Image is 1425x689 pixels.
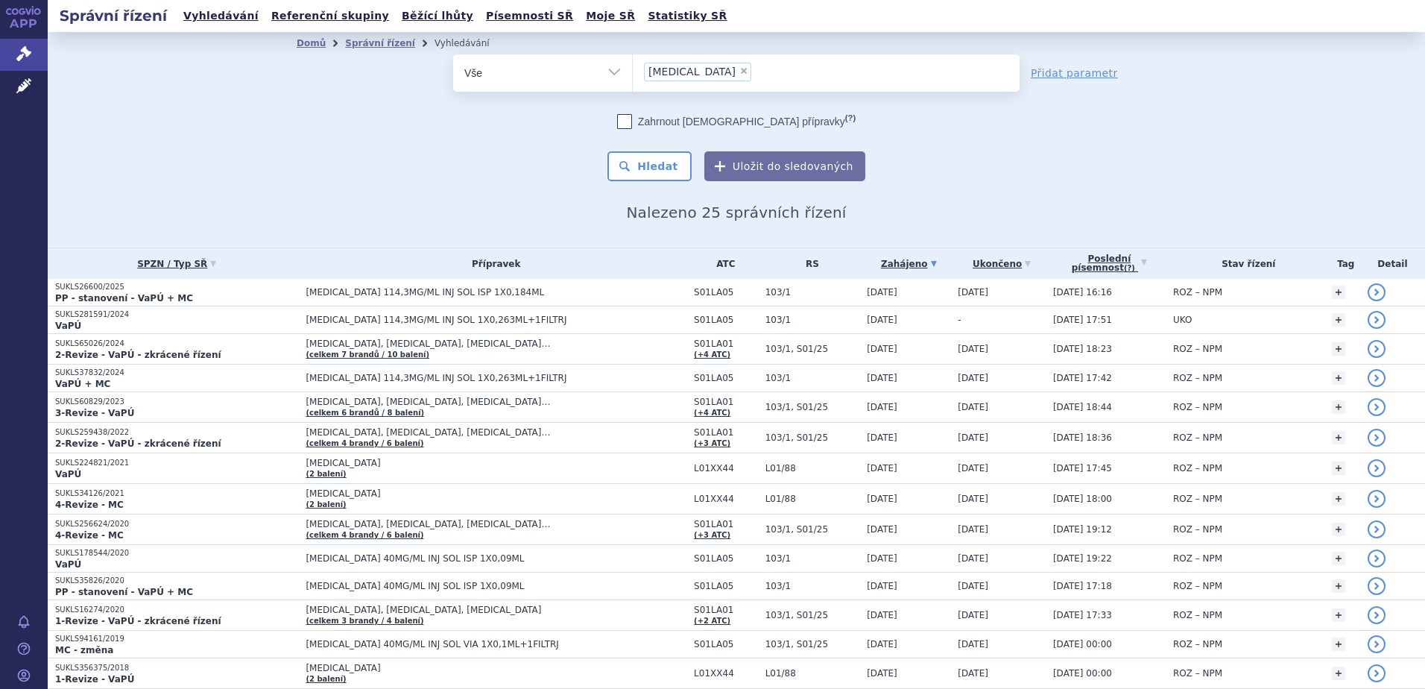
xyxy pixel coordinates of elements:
[958,402,988,412] span: [DATE]
[765,524,860,535] span: 103/1, S01/25
[765,553,860,564] span: 103/1
[55,469,81,479] strong: VaPÚ
[694,339,758,349] span: S01LA01
[1173,553,1222,564] span: ROZ – NPM
[1368,577,1385,595] a: detail
[765,373,860,383] span: 103/1
[958,287,988,298] span: [DATE]
[694,409,730,417] a: (+4 ATC)
[1332,667,1345,680] a: +
[867,463,897,474] span: [DATE]
[765,463,860,474] span: L01/88
[55,674,134,685] strong: 1-Revize - VaPÚ
[55,530,124,541] strong: 4-Revize - MC
[1053,287,1112,298] span: [DATE] 16:16
[1173,432,1222,443] span: ROZ – NPM
[306,427,678,438] span: [MEDICAL_DATA], [MEDICAL_DATA], [MEDICAL_DATA]…
[1173,581,1222,591] span: ROZ – NPM
[958,344,988,354] span: [DATE]
[1053,610,1112,620] span: [DATE] 17:33
[958,432,988,443] span: [DATE]
[306,605,678,615] span: [MEDICAL_DATA], [MEDICAL_DATA], [MEDICAL_DATA]
[607,151,692,181] button: Hledat
[694,494,758,504] span: L01XX44
[1332,523,1345,536] a: +
[958,315,961,325] span: -
[958,254,1046,274] a: Ukončeno
[306,409,424,417] a: (celkem 6 brandů / 8 balení)
[686,248,758,279] th: ATC
[867,254,950,274] a: Zahájeno
[867,610,897,620] span: [DATE]
[756,62,764,81] input: [MEDICAL_DATA]
[397,6,478,26] a: Běžící lhůty
[867,524,897,535] span: [DATE]
[958,524,988,535] span: [DATE]
[306,617,423,625] a: (celkem 3 brandy / 4 balení)
[1332,552,1345,565] a: +
[1332,400,1345,414] a: +
[1173,402,1222,412] span: ROZ – NPM
[765,610,860,620] span: 103/1, S01/25
[306,639,678,649] span: [MEDICAL_DATA] 40MG/ML INJ SOL VIA 1X0,1ML+1FILTRJ
[694,373,758,383] span: S01LA05
[55,309,298,320] p: SUKLS281591/2024
[1053,553,1112,564] span: [DATE] 19:22
[643,6,731,26] a: Statistiky SŘ
[48,5,179,26] h2: Správní řízení
[867,287,897,298] span: [DATE]
[1173,610,1222,620] span: ROZ – NPM
[1332,342,1345,356] a: +
[958,639,988,649] span: [DATE]
[1368,606,1385,624] a: detail
[765,287,860,298] span: 103/1
[765,581,860,591] span: 103/1
[306,553,678,564] span: [MEDICAL_DATA] 40MG/ML INJ SOL ISP 1X0,09ML
[765,432,860,443] span: 103/1, S01/25
[958,373,988,383] span: [DATE]
[306,500,346,509] a: (2 balení)
[765,668,860,679] span: L01/88
[1368,311,1385,329] a: detail
[55,350,221,360] strong: 2-Revize - VaPÚ - zkrácené řízení
[1368,398,1385,416] a: detail
[306,439,423,447] a: (celkem 4 brandy / 6 balení)
[55,438,221,449] strong: 2-Revize - VaPÚ - zkrácené řízení
[55,587,193,597] strong: PP - stanovení - VaPÚ + MC
[345,38,415,48] a: Správní řízení
[297,38,326,48] a: Domů
[1173,668,1222,679] span: ROZ – NPM
[1173,524,1222,535] span: ROZ – NPM
[1053,581,1112,591] span: [DATE] 17:18
[617,114,856,129] label: Zahrnout [DEMOGRAPHIC_DATA] přípravky
[267,6,394,26] a: Referenční skupiny
[694,350,730,359] a: (+4 ATC)
[1368,340,1385,358] a: detail
[626,204,846,221] span: Nalezeno 25 správních řízení
[1053,373,1112,383] span: [DATE] 17:42
[55,488,298,499] p: SUKLS34126/2021
[1332,313,1345,327] a: +
[765,402,860,412] span: 103/1, S01/25
[1332,492,1345,506] a: +
[958,494,988,504] span: [DATE]
[867,581,897,591] span: [DATE]
[1053,494,1112,504] span: [DATE] 18:00
[1324,248,1360,279] th: Tag
[55,368,298,378] p: SUKLS37832/2024
[55,634,298,644] p: SUKLS94161/2019
[694,397,758,407] span: S01LA01
[958,668,988,679] span: [DATE]
[958,553,988,564] span: [DATE]
[765,344,860,354] span: 103/1, S01/25
[845,113,856,123] abbr: (?)
[1173,494,1222,504] span: ROZ – NPM
[867,668,897,679] span: [DATE]
[55,282,298,292] p: SUKLS26600/2025
[55,605,298,615] p: SUKLS16274/2020
[1053,668,1112,679] span: [DATE] 00:00
[1173,287,1222,298] span: ROZ – NPM
[306,675,346,683] a: (2 balení)
[1368,520,1385,538] a: detail
[306,663,678,673] span: [MEDICAL_DATA]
